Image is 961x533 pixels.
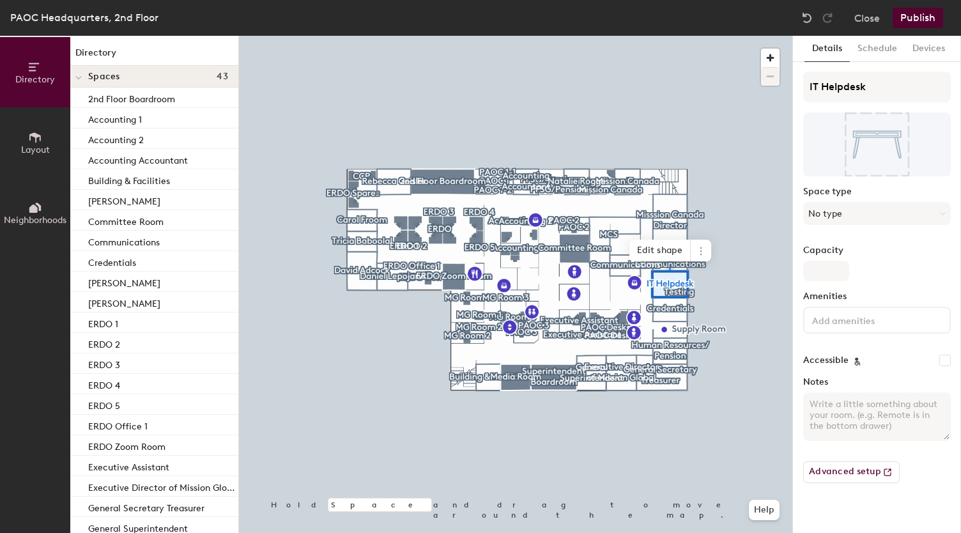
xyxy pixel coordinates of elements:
p: [PERSON_NAME] [88,192,160,207]
p: [PERSON_NAME] [88,274,160,289]
p: [PERSON_NAME] [88,295,160,309]
button: Help [749,500,780,520]
button: Devices [905,36,953,62]
p: Executive Director of Mission Global [88,479,236,493]
label: Notes [803,377,951,387]
p: 2nd Floor Boardroom [88,90,175,105]
span: Directory [15,74,55,85]
label: Amenities [803,291,951,302]
p: ERDO Office 1 [88,417,148,432]
p: Building & Facilities [88,172,170,187]
button: Details [804,36,850,62]
span: Edit shape [629,240,691,261]
span: Layout [21,144,50,155]
p: General Secretary Treasurer [88,499,204,514]
button: Close [854,8,880,28]
button: Schedule [850,36,905,62]
label: Accessible [803,355,849,366]
button: Publish [893,8,943,28]
div: PAOC Headquarters, 2nd Floor [10,10,158,26]
p: Accounting 1 [88,111,142,125]
img: Redo [821,12,834,24]
button: No type [803,202,951,225]
h1: Directory [70,46,238,66]
p: ERDO 2 [88,336,120,350]
span: Neighborhoods [4,215,66,226]
p: Accounting Accountant [88,151,188,166]
p: ERDO 1 [88,315,118,330]
p: ERDO 4 [88,376,120,391]
img: Undo [801,12,813,24]
label: Space type [803,187,951,197]
span: Spaces [88,72,120,82]
label: Capacity [803,245,951,256]
p: Credentials [88,254,136,268]
img: The space named IT Helpdesk [803,112,951,176]
p: ERDO 3 [88,356,120,371]
input: Add amenities [810,312,925,327]
p: Executive Assistant [88,458,169,473]
p: Committee Room [88,213,164,228]
span: 43 [217,72,228,82]
p: Communications [88,233,160,248]
p: Accounting 2 [88,131,144,146]
p: ERDO Zoom Room [88,438,165,452]
p: ERDO 5 [88,397,120,412]
button: Advanced setup [803,461,900,483]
